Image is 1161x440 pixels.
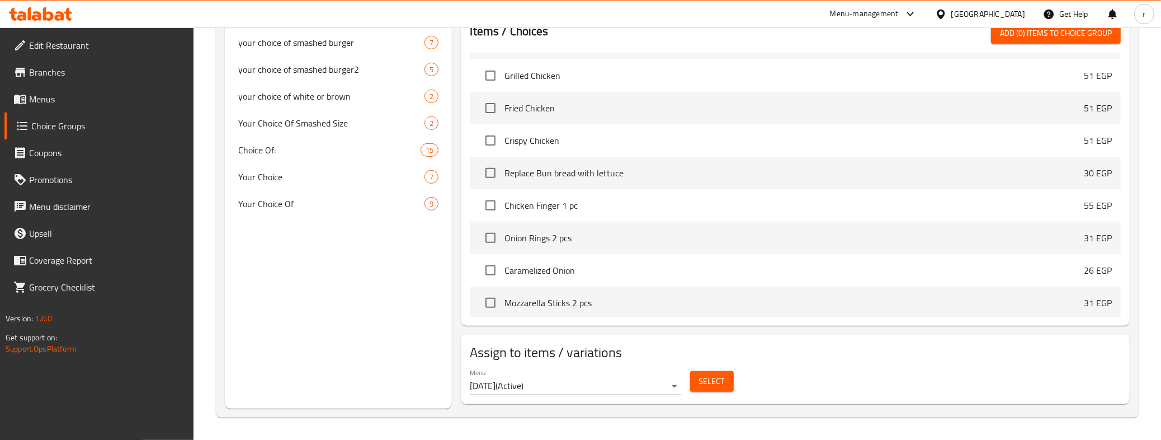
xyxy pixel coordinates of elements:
[225,83,452,110] div: your choice of white or brown2
[1000,26,1112,40] span: Add (0) items to choice group
[29,254,185,267] span: Coverage Report
[225,56,452,83] div: your choice of smashed burger25
[4,139,194,166] a: Coupons
[425,38,438,48] span: 7
[29,39,185,52] span: Edit Restaurant
[29,92,185,106] span: Menus
[225,110,452,137] div: Your Choice Of Smashed Size2
[424,170,438,184] div: Choices
[421,145,438,156] span: 15
[425,91,438,102] span: 2
[29,227,185,240] span: Upsell
[504,166,1083,180] span: Replace Bun bread with lettuce
[238,197,424,210] span: Your Choice Of
[504,199,1083,212] span: Chicken Finger 1 pc
[238,116,424,130] span: Your Choice Of Smashed Size
[29,65,185,79] span: Branches
[29,200,185,213] span: Menu disclaimer
[479,129,502,152] span: Select choice
[479,194,502,217] span: Select choice
[479,259,502,282] span: Select choice
[470,344,1120,362] h2: Assign to items / variations
[1084,134,1112,147] p: 51 EGP
[425,199,438,209] span: 9
[424,90,438,103] div: Choices
[4,113,194,139] a: Choice Groups
[424,116,438,130] div: Choices
[225,29,452,56] div: your choice of smashed burger7
[991,23,1121,44] button: Add (0) items to choice group
[690,371,734,392] button: Select
[479,64,502,87] span: Select choice
[238,143,421,157] span: Choice Of:
[424,63,438,76] div: Choices
[238,170,424,184] span: Your Choice
[479,161,502,185] span: Select choice
[35,311,52,326] span: 1.0.0
[1084,69,1112,82] p: 51 EGP
[225,137,452,163] div: Choice Of:15
[1084,166,1112,180] p: 30 EGP
[504,101,1083,115] span: Fried Chicken
[470,377,681,395] div: [DATE](Active)
[830,7,899,21] div: Menu-management
[238,90,424,103] span: your choice of white or brown
[4,193,194,220] a: Menu disclaimer
[225,163,452,190] div: Your Choice7
[424,197,438,210] div: Choices
[29,173,185,186] span: Promotions
[4,59,194,86] a: Branches
[238,36,424,49] span: your choice of smashed burger
[421,143,438,157] div: Choices
[470,369,486,376] label: Menu
[424,36,438,49] div: Choices
[479,226,502,250] span: Select choice
[1084,296,1112,310] p: 31 EGP
[6,311,33,326] span: Version:
[6,341,77,356] a: Support.OpsPlatform
[1084,264,1112,277] p: 26 EGP
[504,296,1083,310] span: Mozzarella Sticks 2 pcs
[1143,8,1145,20] span: r
[479,96,502,120] span: Select choice
[425,172,438,182] span: 7
[29,146,185,160] span: Coupons
[29,280,185,294] span: Grocery Checklist
[4,32,194,59] a: Edit Restaurant
[6,330,57,345] span: Get support on:
[699,375,725,388] span: Select
[504,134,1083,147] span: Crispy Chicken
[1084,101,1112,115] p: 51 EGP
[1084,199,1112,212] p: 55 EGP
[504,264,1083,277] span: Caramelized Onion
[238,63,424,76] span: your choice of smashed burger2
[4,247,194,274] a: Coverage Report
[951,8,1025,20] div: [GEOGRAPHIC_DATA]
[425,64,438,75] span: 5
[1084,231,1112,245] p: 31 EGP
[425,118,438,129] span: 2
[4,166,194,193] a: Promotions
[225,190,452,217] div: Your Choice Of9
[479,291,502,315] span: Select choice
[470,23,548,40] h2: Items / Choices
[4,86,194,113] a: Menus
[504,231,1083,245] span: Onion Rings 2 pcs
[4,220,194,247] a: Upsell
[4,274,194,301] a: Grocery Checklist
[31,119,185,133] span: Choice Groups
[504,69,1083,82] span: Grilled Chicken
